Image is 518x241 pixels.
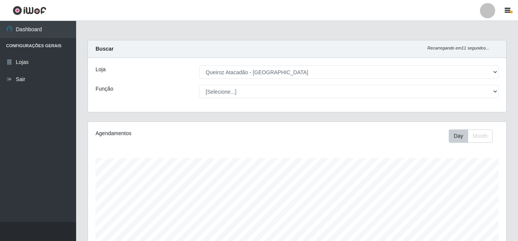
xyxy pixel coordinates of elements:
[96,85,113,93] label: Função
[449,129,492,143] div: First group
[13,6,46,15] img: CoreUI Logo
[449,129,499,143] div: Toolbar with button groups
[96,65,105,73] label: Loja
[427,46,489,50] i: Recarregando em 11 segundos...
[468,129,492,143] button: Month
[96,46,113,52] strong: Buscar
[96,129,257,137] div: Agendamentos
[449,129,468,143] button: Day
